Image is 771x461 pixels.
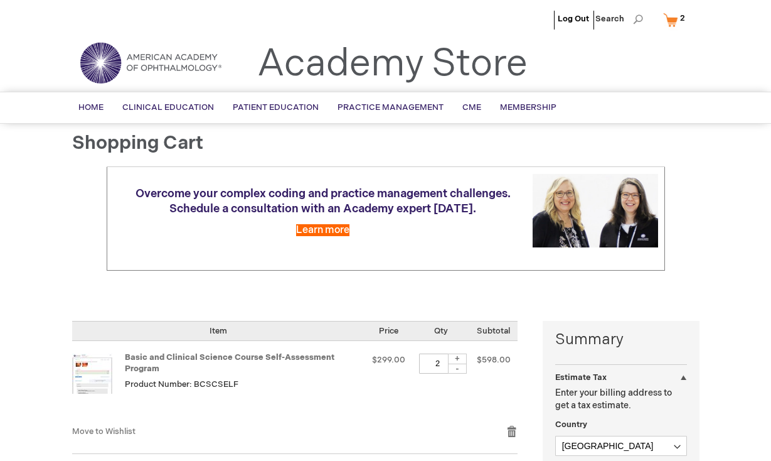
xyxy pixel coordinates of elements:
div: - [448,364,467,374]
span: Item [210,326,227,336]
span: Clinical Education [122,102,214,112]
a: Learn more [296,224,349,236]
span: Shopping Cart [72,132,203,155]
span: Product Number: BCSCSELF [125,379,238,389]
strong: Summary [555,329,687,350]
span: Qty [434,326,448,336]
a: Move to Wishlist [72,426,136,437]
input: Qty [419,354,457,374]
a: Log Out [558,14,589,24]
div: + [448,354,467,364]
p: Enter your billing address to get a tax estimate. [555,387,687,412]
span: Search [595,6,643,31]
span: CME [462,102,481,112]
span: Price [379,326,398,336]
span: 2 [680,13,685,23]
a: 2 [661,9,693,31]
img: Schedule a consultation with an Academy expert today [533,174,658,247]
a: Basic and Clinical Science Course Self-Assessment Program [72,354,125,413]
span: $598.00 [477,355,511,365]
strong: Estimate Tax [555,372,607,382]
a: Academy Store [257,41,528,87]
span: Country [555,420,587,430]
span: Overcome your complex coding and practice management challenges. Schedule a consultation with an ... [136,187,511,215]
span: Membership [500,102,556,112]
span: Practice Management [338,102,444,112]
span: Home [78,102,104,112]
a: Basic and Clinical Science Course Self-Assessment Program [125,352,334,374]
span: $299.00 [372,355,405,365]
span: Subtotal [477,326,510,336]
span: Patient Education [233,102,319,112]
img: Basic and Clinical Science Course Self-Assessment Program [72,354,112,394]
